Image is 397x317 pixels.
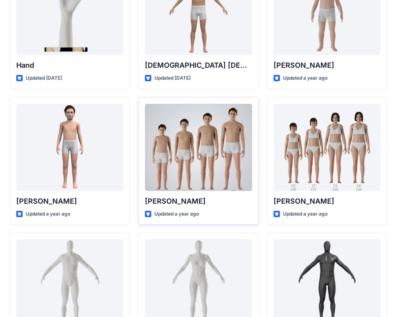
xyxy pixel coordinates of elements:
[154,74,191,82] p: Updated [DATE]
[145,104,252,191] a: Brandon
[283,74,328,82] p: Updated a year ago
[16,196,123,207] p: [PERSON_NAME]
[16,60,123,71] p: Hand
[283,210,328,218] p: Updated a year ago
[145,196,252,207] p: [PERSON_NAME]
[26,210,70,218] p: Updated a year ago
[26,74,62,82] p: Updated [DATE]
[154,210,199,218] p: Updated a year ago
[274,104,381,191] a: Brenda
[274,196,381,207] p: [PERSON_NAME]
[16,104,123,191] a: Emil
[145,60,252,71] p: [DEMOGRAPHIC_DATA] [DEMOGRAPHIC_DATA]
[274,60,381,71] p: [PERSON_NAME]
